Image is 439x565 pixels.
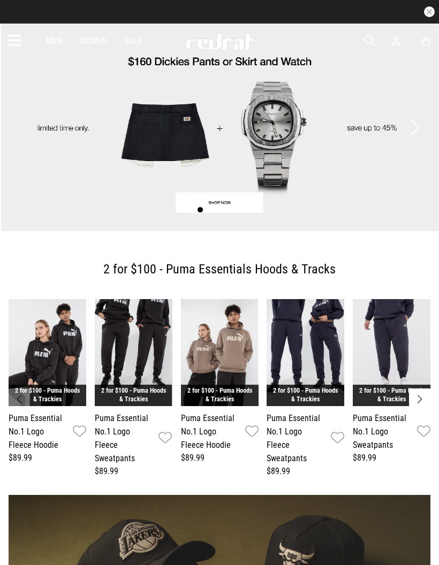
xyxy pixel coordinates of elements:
a: Men [46,36,62,46]
img: Puma Essential No.1 Logo Sweatpants in Blue [353,299,430,406]
img: Puma Essential No.1 Logo Fleece Sweatpants in Blue [267,299,344,406]
div: $89.99 [267,465,344,478]
div: 5 / 6 [353,299,430,464]
img: Puma Essential No.1 Logo Fleece Hoodie in Black [9,299,86,406]
a: 2 for $100 - Puma Hoods & Trackies [15,387,80,403]
button: Previous slide [17,116,32,139]
div: $89.99 [9,452,86,464]
div: 3 / 6 [181,299,259,464]
button: Next slide [409,388,430,410]
div: 1 / 6 [9,299,86,464]
img: Redrat logo [185,33,256,49]
img: Puma Essential No.1 Logo Fleece Sweatpants in Black [95,299,172,406]
div: $89.99 [353,452,430,464]
a: Puma Essential No.1 Logo Fleece Hoodie [181,411,241,452]
a: Puma Essential No.1 Logo Fleece Sweatpants [95,411,155,465]
img: Puma Essential No.1 Logo Fleece Hoodie in Brown [181,299,259,406]
div: $89.99 [95,465,172,478]
button: Previous slide [9,388,30,410]
a: Puma Essential No.1 Logo Sweatpants [353,411,413,452]
a: Women [79,36,107,46]
a: 2 for $100 - Puma Hoods & Trackies [359,387,424,403]
a: 2 for $100 - Puma Hoods & Trackies [187,387,252,403]
a: Puma Essential No.1 Logo Fleece Sweatpants [267,411,327,465]
div: 2 / 6 [95,299,172,478]
a: 2 for $100 - Puma Hoods & Trackies [273,387,338,403]
div: $89.99 [181,452,259,464]
div: 4 / 6 [267,299,344,478]
button: Next slide [407,116,422,139]
iframe: Customer reviews powered by Trustpilot [139,6,300,17]
h2: 2 for $100 - Puma Essentials Hoods & Tracks [17,258,422,280]
a: Puma Essential No.1 Logo Fleece Hoodie [9,411,69,452]
a: Sale [124,36,142,46]
a: 2 for $100 - Puma Hoods & Trackies [101,387,166,403]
